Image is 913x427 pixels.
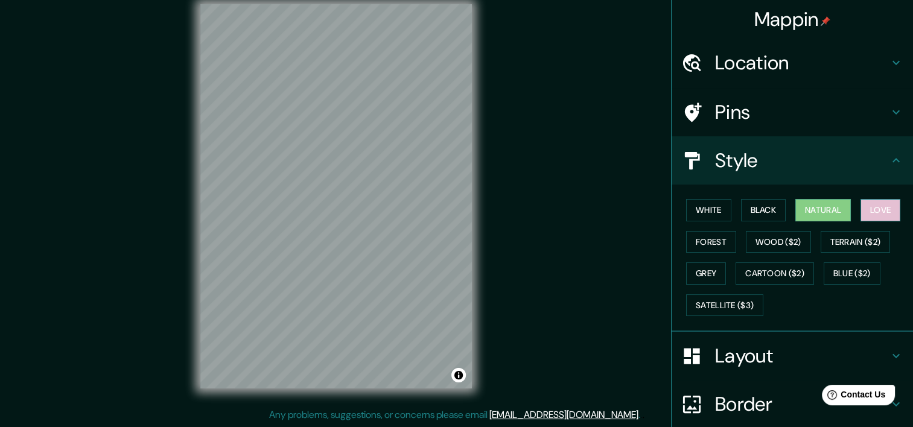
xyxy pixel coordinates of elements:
button: Wood ($2) [746,231,811,253]
button: Natural [795,199,851,221]
button: Cartoon ($2) [736,262,814,285]
div: Layout [672,332,913,380]
p: Any problems, suggestions, or concerns please email . [269,408,640,422]
iframe: Help widget launcher [806,380,900,414]
h4: Border [715,392,889,416]
div: Location [672,39,913,87]
button: Black [741,199,786,221]
button: Blue ($2) [824,262,880,285]
button: Forest [686,231,736,253]
img: pin-icon.png [821,16,830,26]
h4: Mappin [754,7,831,31]
button: Terrain ($2) [821,231,891,253]
h4: Location [715,51,889,75]
div: . [640,408,642,422]
div: Pins [672,88,913,136]
button: Love [861,199,900,221]
h4: Pins [715,100,889,124]
div: . [642,408,644,422]
a: [EMAIL_ADDRESS][DOMAIN_NAME] [489,408,638,421]
button: Grey [686,262,726,285]
h4: Layout [715,344,889,368]
button: Satellite ($3) [686,294,763,317]
canvas: Map [200,4,472,388]
button: Toggle attribution [451,368,466,382]
button: White [686,199,731,221]
h4: Style [715,148,889,172]
div: Style [672,136,913,185]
